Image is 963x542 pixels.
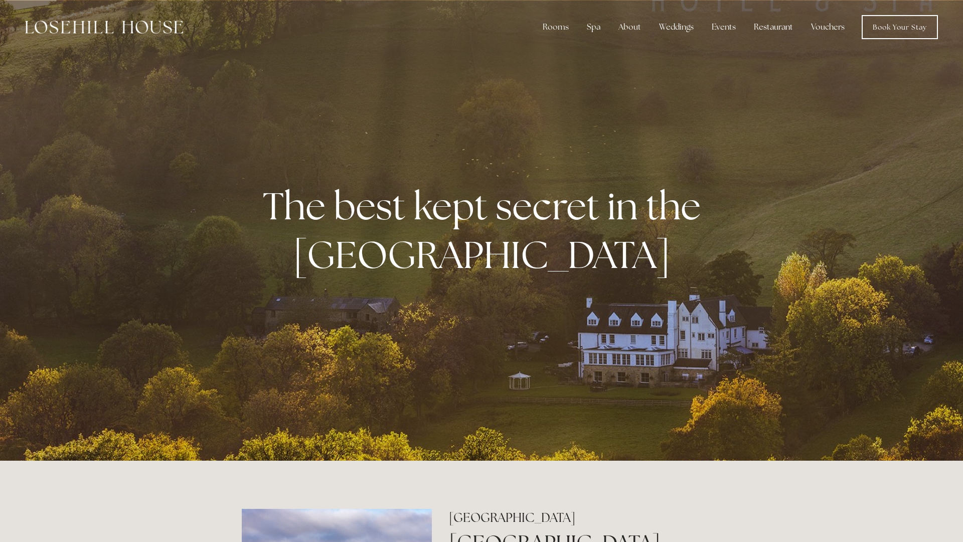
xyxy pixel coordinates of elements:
strong: The best kept secret in the [GEOGRAPHIC_DATA] [263,181,709,280]
a: Vouchers [803,17,853,37]
div: Spa [579,17,608,37]
div: Events [704,17,744,37]
div: Restaurant [746,17,801,37]
div: About [610,17,649,37]
div: Rooms [535,17,577,37]
div: Weddings [651,17,702,37]
a: Book Your Stay [862,15,938,39]
img: Losehill House [25,21,183,34]
h2: [GEOGRAPHIC_DATA] [449,509,721,526]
